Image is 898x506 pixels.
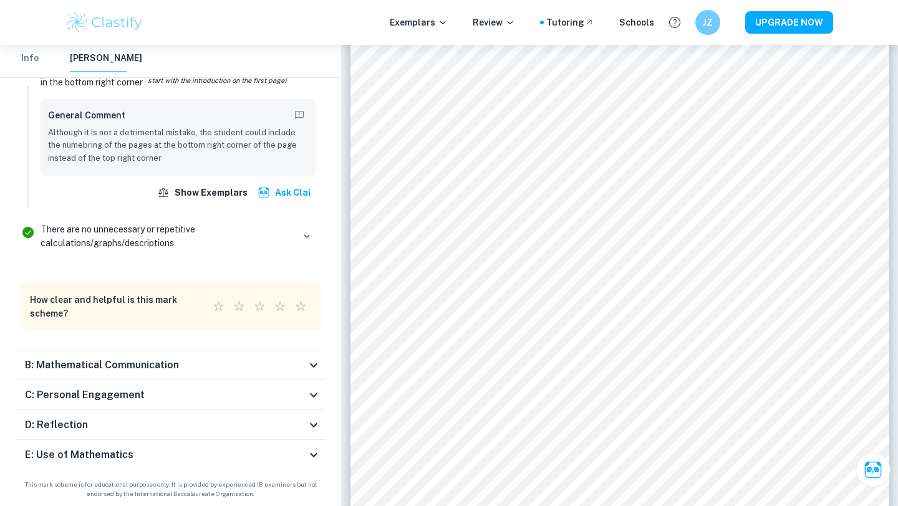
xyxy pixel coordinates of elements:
button: Ask Clai [255,181,316,204]
p: Review [473,16,515,29]
button: Report mistake/confusion [291,107,308,124]
h6: JZ [701,16,715,29]
div: B: Mathematical Communication [15,350,326,380]
a: Tutoring [546,16,594,29]
p: There are no unnecessary or repetitive calculations/graphs/descriptions [41,222,293,250]
button: Show exemplars [155,181,253,204]
h6: General Comment [48,108,125,122]
button: Help and Feedback [664,12,685,33]
button: [PERSON_NAME] [70,45,142,72]
div: D: Reflection [15,410,326,440]
h6: C: Personal Engagement [25,388,145,403]
button: Info [15,45,45,72]
button: Ask Clai [856,452,891,487]
h6: E: Use of Mathematics [25,447,133,462]
img: Clastify logo [65,10,144,35]
a: Schools [619,16,654,29]
img: clai.svg [258,186,270,199]
span: This mark scheme is for educational purposes only. It is provided by experienced IB examiners but... [15,480,326,499]
h6: D: Reflection [25,418,88,432]
svg: Correct [21,225,36,240]
p: Exemplars [390,16,448,29]
h6: B: Mathematical Communication [25,358,179,373]
div: E: Use of Mathematics [15,440,326,470]
button: UPGRADE NOW [745,11,833,34]
button: JZ [695,10,720,35]
h6: How clear and helpful is this mark scheme? [30,293,193,320]
p: Although it is not a detrimental mistake, the student could include the numebring of the pages at... [48,126,308,165]
div: C: Personal Engagement [15,380,326,410]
